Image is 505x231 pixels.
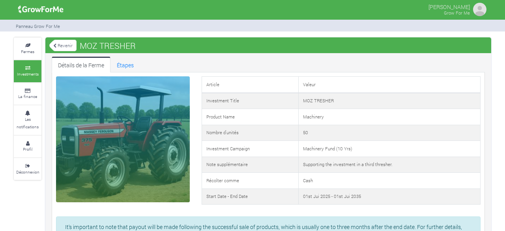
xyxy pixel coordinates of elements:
[428,2,470,11] p: [PERSON_NAME]
[202,141,299,157] td: Investment Campaign
[18,94,37,99] small: La finance
[202,93,299,109] td: Investment Title
[299,141,481,157] td: Machinery Fund (10 Yrs)
[299,188,481,205] td: 01st Jui 2025 - 01st Jui 2035
[299,125,481,141] td: 50
[49,39,77,52] a: Revenir
[17,116,39,130] small: Les notifications
[299,157,481,173] td: Supporting the investment in a third thresher.
[202,109,299,125] td: Product Name
[202,125,299,141] td: Nombre d'unités
[202,188,299,205] td: Start Date - End Date
[21,49,34,54] small: Fermes
[78,38,138,54] span: MOZ TRESHER
[16,23,60,29] small: Panneau Grow For Me
[299,109,481,125] td: Machinery
[16,169,39,175] small: Déconnexion
[472,2,488,17] img: growforme image
[23,146,32,152] small: Profil
[14,60,41,82] a: Investments
[299,93,481,109] td: MOZ TRESHER
[14,136,41,157] a: Profil
[14,38,41,59] a: Fermes
[14,105,41,135] a: Les notifications
[110,57,140,72] a: Étapes
[299,77,481,93] td: Valeur
[14,158,41,180] a: Déconnexion
[15,2,66,17] img: growforme image
[444,10,470,16] small: Grow For Me
[17,71,39,77] small: Investments
[202,77,299,93] td: Article
[202,157,299,173] td: Note supplémentaire
[202,173,299,189] td: Récolter comme
[14,83,41,105] a: La finance
[299,173,481,189] td: Cash
[52,57,110,72] a: Détails de la Ferme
